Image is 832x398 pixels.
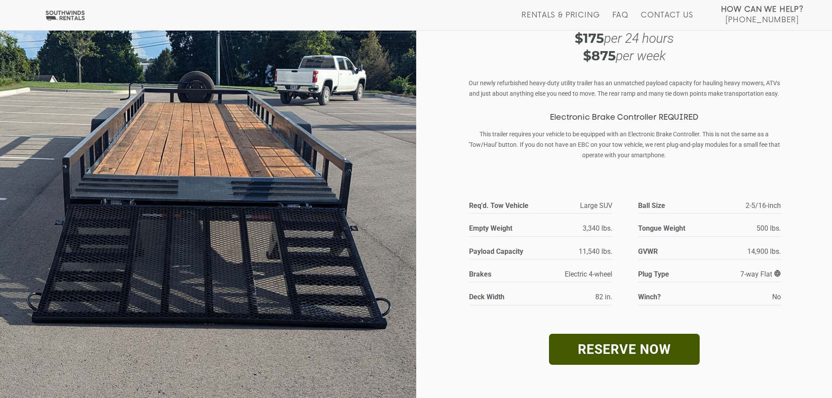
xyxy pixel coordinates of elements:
[772,293,781,301] span: No
[638,246,705,257] strong: GVWR
[468,78,780,99] p: Our newly refurbished heavy-duty utility trailer has an unmatched payload capacity for hauling he...
[595,293,612,301] span: 82 in.
[638,291,705,303] strong: Winch?
[725,16,799,24] span: [PHONE_NUMBER]
[565,270,612,278] span: Electric 4-wheel
[575,30,604,46] strong: $175
[612,11,629,30] a: FAQ
[721,4,804,24] a: How Can We Help? [PHONE_NUMBER]
[44,10,86,21] img: Southwinds Rentals Logo
[746,201,781,210] span: 2-5/16-inch
[469,268,536,280] strong: Brakes
[641,11,693,30] a: Contact Us
[579,247,612,256] span: 11,540 lbs.
[468,129,780,160] p: This trailer requires your vehicle to be equipped with an Electronic Brake Controller. This is no...
[469,200,551,211] strong: Req'd. Tow Vehicle
[638,222,705,234] strong: Tongue Weight
[469,246,536,257] strong: Payload Capacity
[583,224,612,232] span: 3,340 lbs.
[468,114,780,122] h3: Electronic Brake Controller REQUIRED
[469,291,536,303] strong: Deck Width
[638,200,720,211] strong: Ball Size
[747,247,781,256] span: 14,900 lbs.
[469,222,536,234] strong: Empty Weight
[521,11,600,30] a: Rentals & Pricing
[638,268,705,280] strong: Plug Type
[549,334,700,365] a: RESERVE NOW
[721,5,804,14] strong: How Can We Help?
[740,270,781,278] span: 7-way Flat
[756,224,781,232] span: 500 lbs.
[468,30,780,65] div: per 24 hours per week
[580,201,612,210] span: Large SUV
[583,48,616,64] strong: $875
